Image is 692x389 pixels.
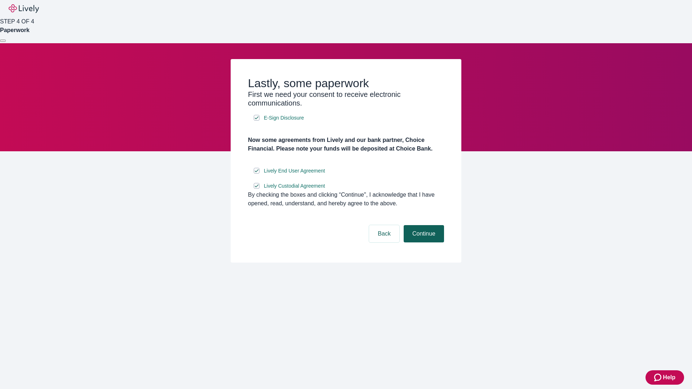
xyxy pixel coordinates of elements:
a: e-sign disclosure document [262,166,327,175]
svg: Zendesk support icon [654,373,663,382]
span: Help [663,373,675,382]
a: e-sign disclosure document [262,182,327,191]
img: Lively [9,4,39,13]
h3: First we need your consent to receive electronic communications. [248,90,444,107]
span: Lively End User Agreement [264,167,325,175]
a: e-sign disclosure document [262,113,305,122]
button: Back [369,225,399,242]
button: Continue [404,225,444,242]
h4: Now some agreements from Lively and our bank partner, Choice Financial. Please note your funds wi... [248,136,444,153]
h2: Lastly, some paperwork [248,76,444,90]
div: By checking the boxes and clicking “Continue", I acknowledge that I have opened, read, understand... [248,191,444,208]
span: Lively Custodial Agreement [264,182,325,190]
button: Zendesk support iconHelp [646,370,684,385]
span: E-Sign Disclosure [264,114,304,122]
